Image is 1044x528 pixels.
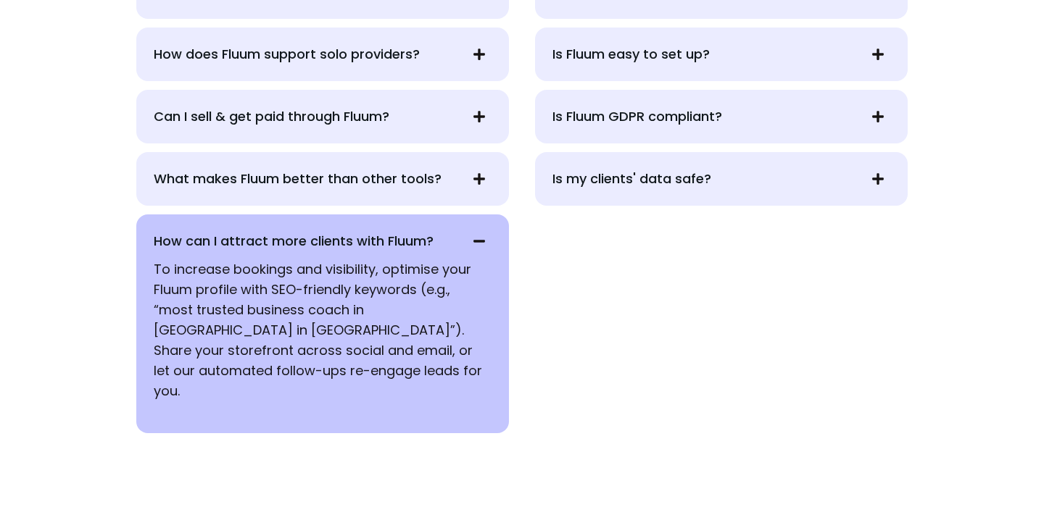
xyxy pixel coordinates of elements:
span: What makes Fluum better than other tools? [154,169,458,189]
button: Is Fluum easy to set up? [552,42,890,67]
div: How can I attract more clients with Fluum? [154,253,492,407]
span: Is Fluum GDPR compliant? [552,106,857,127]
span: Is Fluum easy to set up? [552,44,857,64]
button: Can I sell & get paid through Fluum? [154,104,492,129]
button: How can I attract more clients with Fluum? [154,229,492,253]
button: How does Fluum support solo providers? [154,42,492,67]
button: Is Fluum GDPR compliant? [552,104,890,129]
span: How can I attract more clients with Fluum? [154,231,458,251]
button: What makes Fluum better than other tools? [154,167,492,191]
button: Is my clients' data safe? [552,167,890,191]
span: Can I sell & get paid through Fluum? [154,106,458,127]
p: To increase bookings and visibility, optimise your Fluum profile with SEO-friendly keywords (e.g.... [154,259,492,401]
span: How does Fluum support solo providers? [154,44,458,64]
span: Is my clients' data safe? [552,169,857,189]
